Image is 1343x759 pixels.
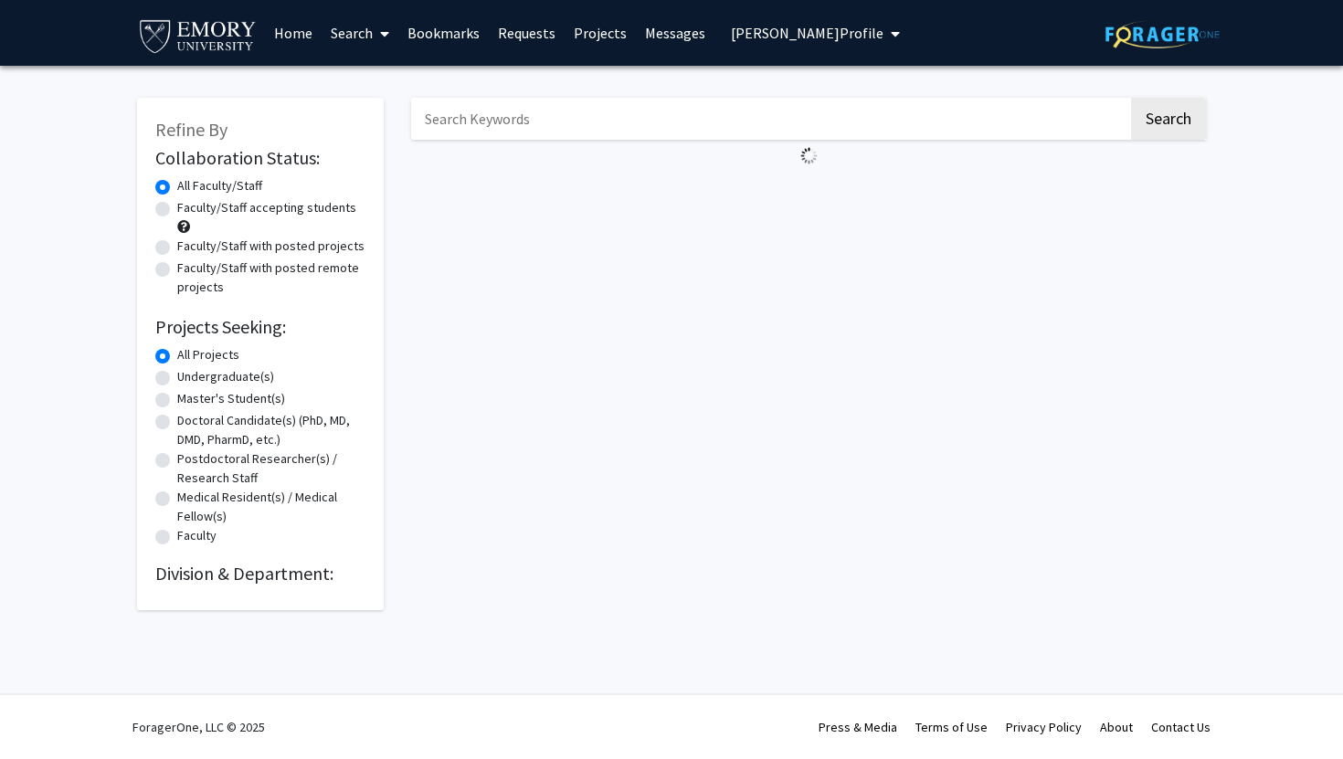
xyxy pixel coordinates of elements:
a: Terms of Use [915,719,988,735]
a: Press & Media [819,719,897,735]
img: Loading [793,140,825,172]
input: Search Keywords [411,98,1128,140]
span: [PERSON_NAME] Profile [731,24,883,42]
h2: Collaboration Status: [155,147,365,169]
a: Requests [489,1,565,65]
a: Search [322,1,398,65]
label: Faculty/Staff with posted remote projects [177,258,365,297]
h2: Division & Department: [155,563,365,585]
label: Postdoctoral Researcher(s) / Research Staff [177,449,365,488]
img: ForagerOne Logo [1105,20,1220,48]
button: Search [1131,98,1206,140]
label: Faculty [177,526,217,545]
a: About [1100,719,1133,735]
img: Emory University Logo [137,15,259,56]
label: Doctoral Candidate(s) (PhD, MD, DMD, PharmD, etc.) [177,411,365,449]
label: Master's Student(s) [177,389,285,408]
a: Privacy Policy [1006,719,1082,735]
span: Refine By [155,118,227,141]
a: Projects [565,1,636,65]
label: Faculty/Staff with posted projects [177,237,365,256]
label: All Projects [177,345,239,364]
label: Undergraduate(s) [177,367,274,386]
h2: Projects Seeking: [155,316,365,338]
label: All Faculty/Staff [177,176,262,195]
a: Home [265,1,322,65]
label: Faculty/Staff accepting students [177,198,356,217]
a: Messages [636,1,714,65]
a: Bookmarks [398,1,489,65]
label: Medical Resident(s) / Medical Fellow(s) [177,488,365,526]
a: Contact Us [1151,719,1211,735]
div: ForagerOne, LLC © 2025 [132,695,265,759]
iframe: Chat [1265,677,1329,745]
nav: Page navigation [411,172,1206,214]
